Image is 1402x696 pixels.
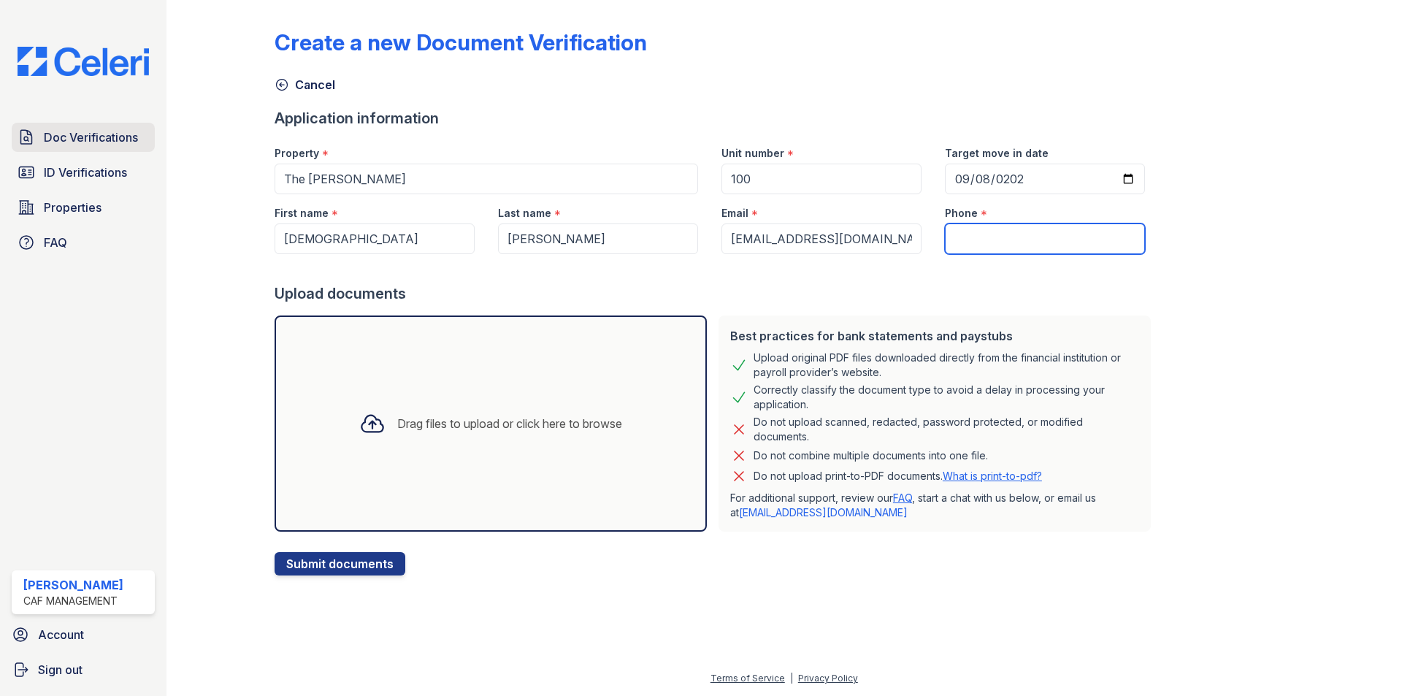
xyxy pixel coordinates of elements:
div: Do not combine multiple documents into one file. [754,447,988,464]
button: Submit documents [275,552,405,575]
div: CAF Management [23,594,123,608]
div: | [790,673,793,684]
label: Last name [498,206,551,221]
div: Application information [275,108,1157,129]
p: Do not upload print-to-PDF documents. [754,469,1042,483]
div: Upload documents [275,283,1157,304]
a: FAQ [893,492,912,504]
span: Sign out [38,661,83,678]
a: Account [6,620,161,649]
div: Create a new Document Verification [275,29,647,56]
a: FAQ [12,228,155,257]
a: ID Verifications [12,158,155,187]
a: Cancel [275,76,335,93]
a: Properties [12,193,155,222]
label: Target move in date [945,146,1049,161]
span: Properties [44,199,101,216]
p: For additional support, review our , start a chat with us below, or email us at [730,491,1139,520]
span: ID Verifications [44,164,127,181]
a: Sign out [6,655,161,684]
div: Drag files to upload or click here to browse [397,415,622,432]
label: First name [275,206,329,221]
a: Doc Verifications [12,123,155,152]
img: CE_Logo_Blue-a8612792a0a2168367f1c8372b55b34899dd931a85d93a1a3d3e32e68fde9ad4.png [6,47,161,76]
div: Correctly classify the document type to avoid a delay in processing your application. [754,383,1139,412]
div: Upload original PDF files downloaded directly from the financial institution or payroll provider’... [754,351,1139,380]
div: [PERSON_NAME] [23,576,123,594]
label: Phone [945,206,978,221]
label: Property [275,146,319,161]
a: Privacy Policy [798,673,858,684]
span: FAQ [44,234,67,251]
label: Unit number [721,146,784,161]
div: Best practices for bank statements and paystubs [730,327,1139,345]
a: [EMAIL_ADDRESS][DOMAIN_NAME] [739,506,908,519]
span: Account [38,626,84,643]
span: Doc Verifications [44,129,138,146]
a: Terms of Service [710,673,785,684]
div: Do not upload scanned, redacted, password protected, or modified documents. [754,415,1139,444]
label: Email [721,206,748,221]
a: What is print-to-pdf? [943,470,1042,482]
